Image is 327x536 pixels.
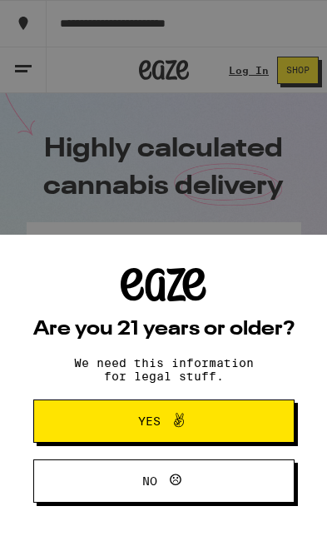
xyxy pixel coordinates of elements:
button: Yes [33,400,295,443]
span: Hi. Need any help? [12,12,137,28]
span: No [142,475,157,487]
p: We need this information for legal stuff. [60,356,268,383]
button: No [33,459,295,503]
span: Yes [138,415,161,427]
h2: Are you 21 years or older? [33,320,295,340]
